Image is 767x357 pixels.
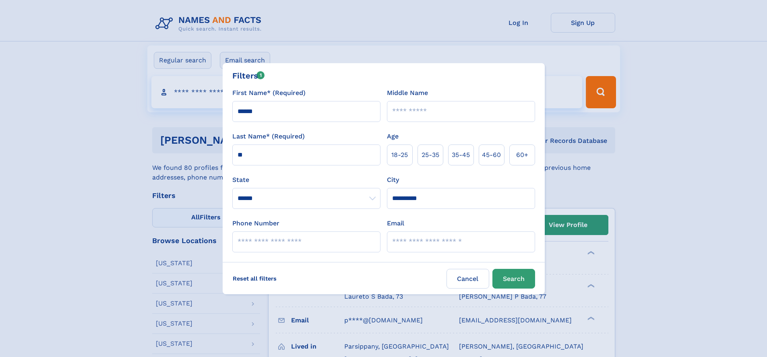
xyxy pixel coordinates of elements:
label: Reset all filters [227,269,282,288]
span: 18‑25 [391,150,408,160]
label: Phone Number [232,219,279,228]
label: Age [387,132,399,141]
label: Last Name* (Required) [232,132,305,141]
span: 35‑45 [452,150,470,160]
label: State [232,175,380,185]
label: City [387,175,399,185]
div: Filters [232,70,265,82]
span: 60+ [516,150,528,160]
label: First Name* (Required) [232,88,306,98]
button: Search [492,269,535,289]
label: Email [387,219,404,228]
label: Cancel [447,269,489,289]
span: 25‑35 [422,150,439,160]
label: Middle Name [387,88,428,98]
span: 45‑60 [482,150,501,160]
